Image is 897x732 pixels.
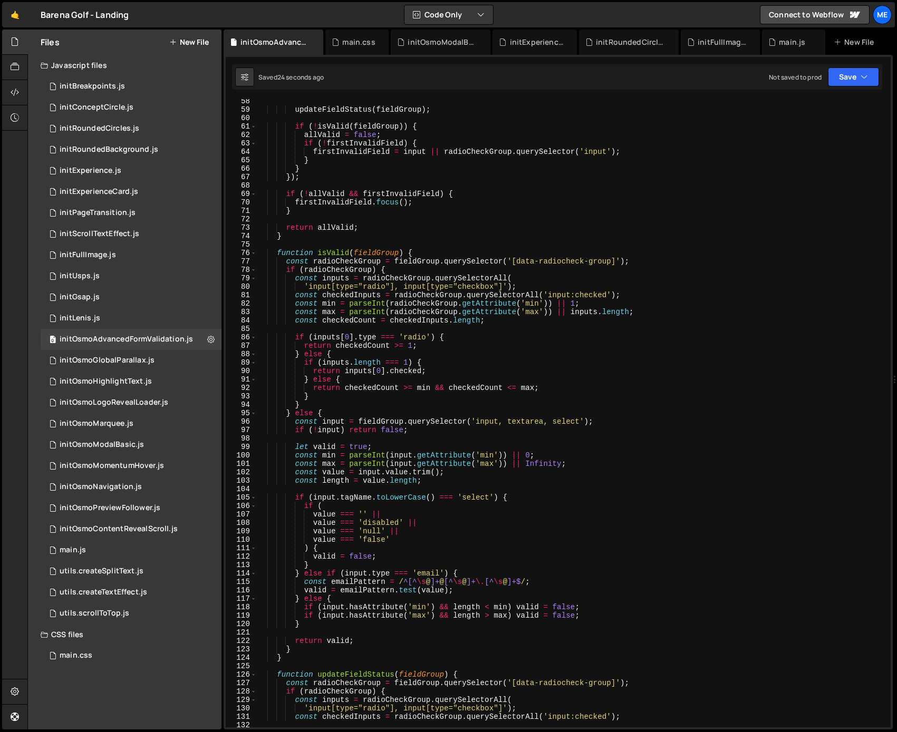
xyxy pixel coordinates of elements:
div: 17023/46941.js [41,603,221,624]
div: 17023/47017.js [41,392,221,413]
span: 0 [50,336,56,345]
div: 100 [226,451,257,460]
div: utils.scrollToTop.js [60,609,129,618]
div: 129 [226,696,257,704]
div: 128 [226,687,257,696]
div: initRoundedCircles.js [596,37,666,47]
div: 61 [226,122,257,131]
div: Saved [258,73,324,82]
h2: Files [41,36,60,48]
div: 94 [226,401,257,409]
div: 119 [226,611,257,620]
div: initOsmoGlobalParallax.js [60,356,155,365]
div: 17023/46769.js [41,540,221,561]
div: 108 [226,519,257,527]
div: 123 [226,645,257,653]
div: 93 [226,392,257,401]
div: 17023/47470.js [41,329,221,350]
div: 107 [226,510,257,519]
div: initOsmoMomentumHover.js [60,461,164,471]
a: 🤙 [2,2,28,27]
div: 95 [226,409,257,417]
div: 17023/47337.js [41,97,221,118]
div: 89 [226,358,257,367]
div: 17023/46770.js [41,308,221,329]
div: 91 [226,375,257,384]
div: 17023/47044.js [41,202,221,223]
div: 60 [226,114,257,122]
div: 85 [226,325,257,333]
div: 24 seconds ago [277,73,324,82]
div: initBreakpoints.js [60,82,125,91]
div: initOsmoLogoRevealLoader.js [60,398,168,407]
div: 58 [226,97,257,105]
div: 120 [226,620,257,628]
div: 111 [226,544,257,552]
div: 17023/46949.js [41,350,221,371]
div: initOsmoAdvancedFormValidation.js [240,37,311,47]
div: utils.createTextEffect.js [60,588,147,597]
div: 110 [226,535,257,544]
div: 17023/47115.js [41,455,221,476]
div: 122 [226,637,257,645]
div: 62 [226,131,257,139]
div: 17023/47134.js [41,497,221,519]
div: 79 [226,274,257,282]
div: 17023/47284.js [41,139,221,160]
div: 68 [226,181,257,190]
div: 17023/47036.js [41,223,221,245]
div: Not saved to prod [769,73,822,82]
div: 90 [226,367,257,375]
div: 67 [226,173,257,181]
div: Javascript files [28,55,221,76]
div: main.js [779,37,805,47]
div: 81 [226,291,257,299]
div: 17023/47141.js [41,266,221,287]
div: initOsmoMarquee.js [60,419,133,428]
div: 65 [226,156,257,164]
div: 87 [226,341,257,350]
div: 17023/47439.js [41,434,221,455]
div: 83 [226,308,257,316]
div: 63 [226,139,257,148]
div: initScrollTextEffect.js [60,229,139,239]
div: 101 [226,460,257,468]
button: New File [169,38,209,46]
div: 17023/47083.js [41,561,221,582]
div: 17023/46768.js [41,476,221,497]
div: 106 [226,502,257,510]
div: 17023/46929.js [41,245,221,266]
div: 105 [226,493,257,502]
div: initExperienceCard.js [60,187,138,197]
div: initConceptCircle.js [60,103,133,112]
div: initRoundedBackground.js [60,145,158,154]
div: 77 [226,257,257,266]
div: 17023/47327.js [41,519,221,540]
div: 121 [226,628,257,637]
div: 125 [226,662,257,670]
div: 66 [226,164,257,173]
div: 17023/46771.js [41,287,221,308]
div: 70 [226,198,257,207]
div: 86 [226,333,257,341]
div: Me [873,5,892,24]
div: 131 [226,713,257,721]
div: 117 [226,594,257,603]
div: initOsmoModalBasic.js [60,440,144,450]
div: 99 [226,443,257,451]
div: initOsmoPreviewFollower.js [60,503,160,513]
div: 75 [226,240,257,249]
div: 82 [226,299,257,308]
div: 97 [226,426,257,434]
div: utils.createSplitText.js [60,567,143,576]
div: 92 [226,384,257,392]
div: 96 [226,417,257,426]
div: initOsmoHighlightText.js [60,377,152,386]
div: initPageTransition.js [60,208,136,218]
div: 80 [226,282,257,291]
div: 127 [226,679,257,687]
button: Save [828,67,879,86]
div: 112 [226,552,257,561]
div: 88 [226,350,257,358]
div: main.css [342,37,375,47]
